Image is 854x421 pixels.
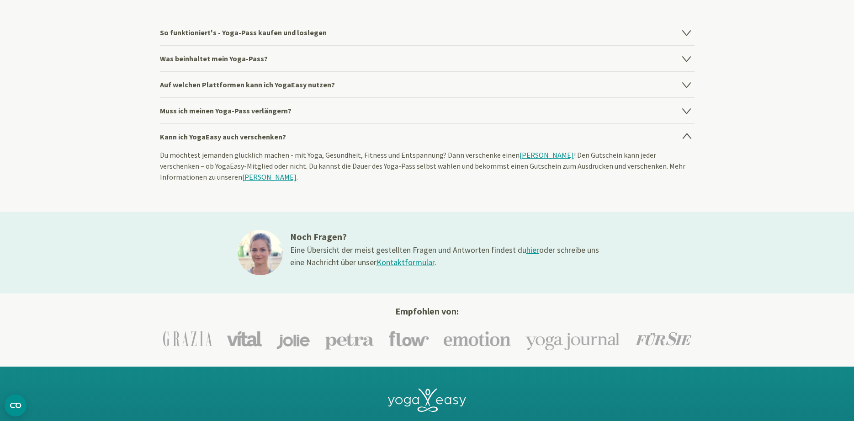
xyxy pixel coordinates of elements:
h4: Muss ich meinen Yoga-Pass verlängern? [160,97,695,123]
img: Grazia Logo [163,331,212,346]
a: [PERSON_NAME] [242,172,297,181]
img: Petra Logo [324,328,374,350]
h4: Was beinhaltet mein Yoga-Pass? [160,45,695,71]
a: [PERSON_NAME] [520,150,574,160]
img: Vital Logo [227,331,262,346]
h4: Auf welchen Plattformen kann ich YogaEasy nutzen? [160,71,695,97]
div: Du möchtest jemanden glücklich machen - mit Yoga, Gesundheit, Fitness und Entspannung? Dann versc... [160,149,695,193]
img: Yoga-Journal Logo [525,327,621,350]
img: Flow Logo [389,331,429,346]
img: Jolie Logo [276,328,310,349]
img: ines@1x.jpg [238,230,283,275]
h4: Kann ich YogaEasy auch verschenken? [160,123,695,149]
h3: Noch Fragen? [290,230,601,244]
a: hier [526,245,539,255]
h4: So funktioniert's - Yoga-Pass kaufen und loslegen [160,20,695,45]
img: Emotion Logo [444,331,511,346]
img: Für Sie Logo [635,332,691,346]
button: CMP-Widget öffnen [5,394,27,416]
div: Eine Übersicht der meist gestellten Fragen und Antworten findest du oder schreibe uns eine Nachri... [290,244,601,268]
a: Kontaktformular [377,257,435,267]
